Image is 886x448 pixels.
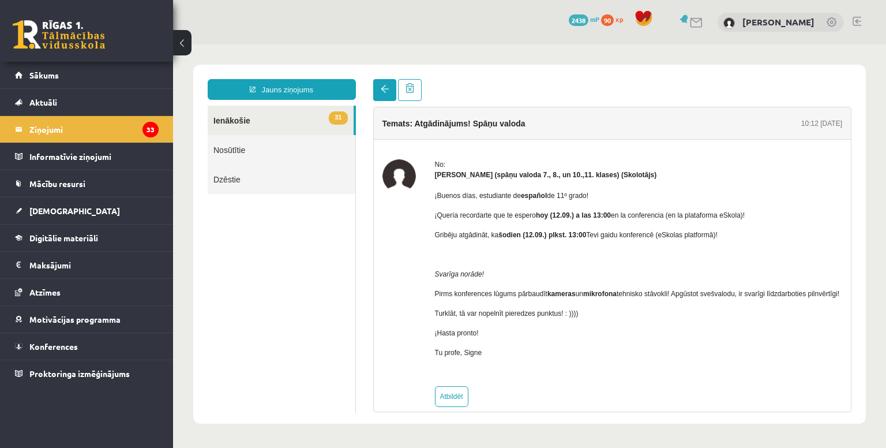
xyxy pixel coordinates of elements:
[35,61,181,91] a: 31Ienākošie
[262,226,311,234] span: Svarīga norāde!
[29,314,121,324] span: Motivācijas programma
[29,97,57,107] span: Aktuāli
[15,62,159,88] a: Sākums
[156,67,174,80] span: 31
[601,14,629,24] a: 90 xp
[15,225,159,251] a: Digitālie materiāli
[569,14,599,24] a: 2438 mP
[29,143,159,170] legend: Informatīvie ziņojumi
[35,120,182,150] a: Dzēstie
[569,14,588,26] span: 2438
[29,233,98,243] span: Digitālie materiāli
[29,341,78,352] span: Konferences
[15,306,159,333] a: Motivācijas programma
[262,147,416,155] span: ¡Buenos días, estudiante de de 11º grado!
[601,14,614,26] span: 90
[209,115,243,148] img: Signe Sirmā (spāņu valoda 7., 8., un 10.,11. klases)
[363,167,438,175] b: hoy (12.09.) a las 13:00
[325,186,413,195] span: šodien (12.09.) plkst. 13:00
[262,342,295,363] a: Atbildēt
[29,206,120,216] span: [DEMOGRAPHIC_DATA]
[29,178,85,189] span: Mācību resursi
[15,252,159,278] a: Maksājumi
[590,14,599,24] span: mP
[35,35,183,55] a: Jauns ziņojums
[742,16,814,28] a: [PERSON_NAME]
[374,245,403,253] b: kameras
[615,14,623,24] span: xp
[262,126,484,135] strong: [PERSON_NAME] (spāņu valoda 7., 8., un 10.,11. klases) (Skolotājs)
[15,143,159,170] a: Informatīvie ziņojumi
[262,285,306,293] span: ¡Hasta pronto!
[15,333,159,360] a: Konferences
[13,20,105,49] a: Rīgas 1. Tālmācības vidusskola
[262,167,572,175] span: ¡Quería recordarte que te espero en la conferencia (en la plataforma eSkola)!
[29,287,61,297] span: Atzīmes
[15,197,159,224] a: [DEMOGRAPHIC_DATA]
[15,116,159,143] a: Ziņojumi33
[348,147,374,155] b: español
[15,170,159,197] a: Mācību resursi
[262,265,406,273] span: Turklāt, tā var nopelnīt pieredzes punktus! : ))))
[29,368,130,379] span: Proktoringa izmēģinājums
[29,252,159,278] legend: Maksājumi
[262,245,667,253] span: Pirms konferences lūgums pārbaudīt un tehnisko stāvokli! Apgūstot svešvalodu, ir svarīgi līdzdarb...
[35,91,182,120] a: Nosūtītie
[15,360,159,387] a: Proktoringa izmēģinājums
[723,17,735,29] img: Annija Maslovska
[29,116,159,143] legend: Ziņojumi
[15,279,159,305] a: Atzīmes
[410,245,444,253] b: mikrofona
[15,89,159,115] a: Aktuāli
[628,74,669,84] div: 10:12 [DATE]
[262,186,545,195] span: Gribēju atgādināt, ka Tevi gaidu konferencē (eSkolas platformā)!
[262,115,667,125] div: No:
[262,304,309,312] span: Tu profe, Signe
[142,122,159,137] i: 33
[29,70,59,80] span: Sākums
[209,74,352,84] h4: Temats: Atgādinājums! Spāņu valoda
